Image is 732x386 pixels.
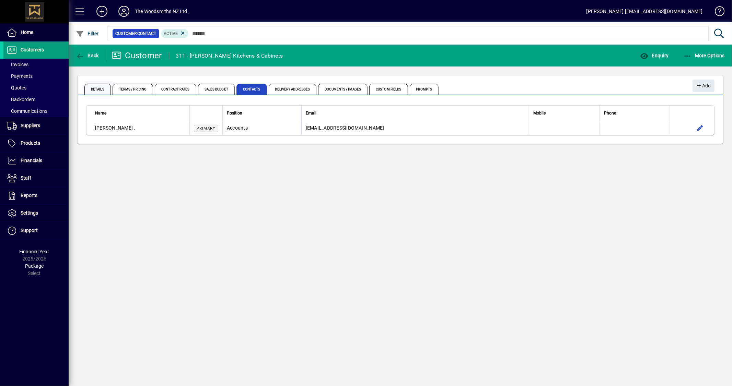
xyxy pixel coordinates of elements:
[7,62,28,67] span: Invoices
[91,5,113,17] button: Add
[638,49,670,62] button: Enquiry
[21,123,40,128] span: Suppliers
[95,109,185,117] div: Name
[7,85,26,91] span: Quotes
[21,47,44,52] span: Customers
[604,109,665,117] div: Phone
[21,175,31,181] span: Staff
[3,59,69,70] a: Invoices
[306,109,525,117] div: Email
[3,105,69,117] a: Communications
[76,31,99,36] span: Filter
[3,205,69,222] a: Settings
[3,152,69,169] a: Financials
[164,31,178,36] span: Active
[222,121,301,135] td: Accounts
[269,84,317,95] span: Delivery Addresses
[3,170,69,187] a: Staff
[710,1,723,24] a: Knowledge Base
[7,108,47,114] span: Communications
[74,49,101,62] button: Back
[21,193,37,198] span: Reports
[3,24,69,41] a: Home
[3,117,69,134] a: Suppliers
[95,125,133,131] span: [PERSON_NAME]
[113,84,153,95] span: Terms / Pricing
[197,126,216,131] span: Primary
[20,249,49,254] span: Financial Year
[95,109,106,117] span: Name
[683,53,725,58] span: More Options
[115,30,156,37] span: Customer Contact
[586,6,703,17] div: [PERSON_NAME] [EMAIL_ADDRESS][DOMAIN_NAME]
[198,84,235,95] span: Sales Budget
[155,84,196,95] span: Contract Rates
[3,70,69,82] a: Payments
[682,49,727,62] button: More Options
[7,97,35,102] span: Backorders
[318,84,368,95] span: Documents / Images
[3,82,69,94] a: Quotes
[227,109,297,117] div: Position
[74,27,101,40] button: Filter
[533,109,546,117] span: Mobile
[369,84,408,95] span: Custom Fields
[112,50,162,61] div: Customer
[3,187,69,204] a: Reports
[135,6,190,17] div: The Woodsmiths NZ Ltd .
[176,50,283,61] div: 311 - [PERSON_NAME] Kitchens & Cabinets
[306,109,316,117] span: Email
[21,140,40,146] span: Products
[113,5,135,17] button: Profile
[69,49,106,62] app-page-header-button: Back
[7,73,33,79] span: Payments
[3,135,69,152] a: Products
[3,222,69,239] a: Support
[21,228,38,233] span: Support
[640,53,669,58] span: Enquiry
[410,84,439,95] span: Prompts
[533,109,595,117] div: Mobile
[306,125,384,131] span: [EMAIL_ADDRESS][DOMAIN_NAME]
[696,80,711,92] span: Add
[25,263,44,269] span: Package
[227,109,242,117] span: Position
[3,94,69,105] a: Backorders
[21,210,38,216] span: Settings
[695,122,706,133] button: Edit
[693,80,714,92] button: Add
[84,84,111,95] span: Details
[134,125,136,131] span: .
[76,53,99,58] span: Back
[21,158,42,163] span: Financials
[161,29,189,38] mat-chip: Activation Status: Active
[604,109,616,117] span: Phone
[236,84,267,95] span: Contacts
[21,29,33,35] span: Home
